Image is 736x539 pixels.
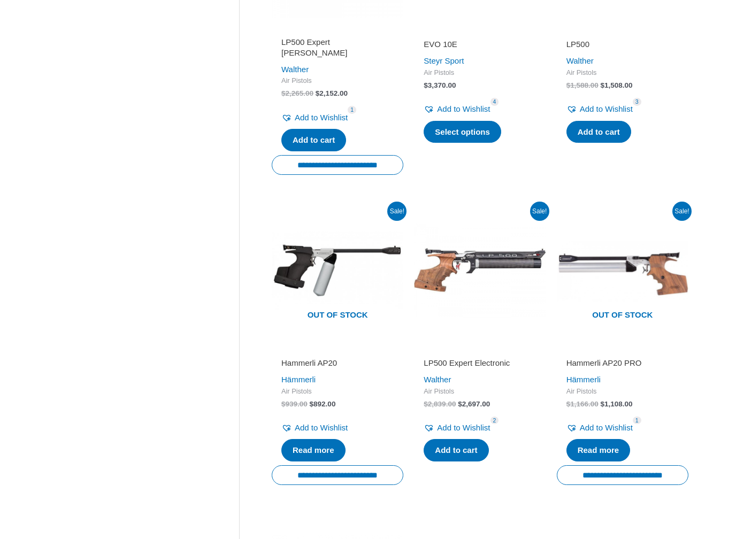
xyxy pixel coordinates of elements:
bdi: 2,265.00 [281,90,313,98]
a: Walther [566,57,594,66]
span: Air Pistols [566,69,679,78]
a: Hammerli AP20 PRO [566,358,679,373]
a: Add to Wishlist [424,102,490,117]
h2: Hammerli AP20 [281,358,394,369]
a: Hämmerli [281,375,316,384]
span: $ [316,90,320,98]
span: 1 [633,417,641,425]
bdi: 2,152.00 [316,90,348,98]
span: $ [281,401,286,409]
span: $ [601,82,605,90]
span: $ [424,82,428,90]
span: Add to Wishlist [580,423,633,433]
a: Read more about “Hammerli AP20” [281,440,346,462]
bdi: 892.00 [310,401,336,409]
a: Add to cart: “LP500” [566,121,631,144]
h2: LP500 Expert [PERSON_NAME] [281,37,394,58]
span: Air Pistols [566,388,679,397]
a: Steyr Sport [424,57,464,66]
iframe: Customer reviews powered by Trustpilot [424,25,536,37]
a: Read more about “Hammerli AP20 PRO” [566,440,631,462]
bdi: 2,839.00 [424,401,456,409]
span: 2 [490,417,499,425]
iframe: Customer reviews powered by Trustpilot [281,25,394,37]
span: Add to Wishlist [295,423,348,433]
bdi: 2,697.00 [458,401,490,409]
span: $ [566,401,571,409]
h2: LP500 Expert Electronic [424,358,536,369]
bdi: 1,166.00 [566,401,599,409]
span: Out of stock [280,304,395,329]
span: $ [281,90,286,98]
span: Air Pistols [424,388,536,397]
a: Add to cart: “LP500 Expert Electronic” [424,440,488,462]
a: Add to Wishlist [566,421,633,436]
h2: LP500 [566,40,679,50]
iframe: Customer reviews powered by Trustpilot [566,343,679,356]
a: Add to Wishlist [424,421,490,436]
a: Select options for “EVO 10E” [424,121,501,144]
span: Add to Wishlist [437,105,490,114]
a: Hämmerli [566,375,601,384]
a: Walther [424,375,451,384]
a: Add to Wishlist [281,111,348,126]
span: Sale! [387,202,407,221]
span: Sale! [530,202,549,221]
h2: EVO 10E [424,40,536,50]
span: 4 [490,98,499,106]
a: Out of stock [557,205,688,337]
span: Add to Wishlist [580,105,633,114]
span: $ [566,82,571,90]
a: LP500 Expert [PERSON_NAME] [281,37,394,63]
span: $ [424,401,428,409]
span: Sale! [672,202,692,221]
span: Add to Wishlist [295,113,348,122]
a: Hammerli AP20 [281,358,394,373]
span: $ [310,401,314,409]
a: LP500 Expert Electronic [424,358,536,373]
span: Air Pistols [281,77,394,86]
a: Add to cart: “LP500 Expert Blue Angel” [281,129,346,152]
span: Out of stock [565,304,680,329]
bdi: 1,588.00 [566,82,599,90]
a: Out of stock [272,205,403,337]
a: Add to Wishlist [281,421,348,436]
iframe: Customer reviews powered by Trustpilot [281,343,394,356]
a: Add to Wishlist [566,102,633,117]
span: $ [601,401,605,409]
bdi: 3,370.00 [424,82,456,90]
a: LP500 [566,40,679,54]
span: $ [458,401,462,409]
span: 3 [633,98,641,106]
bdi: 939.00 [281,401,308,409]
span: Add to Wishlist [437,423,490,433]
span: 1 [348,106,356,114]
bdi: 1,508.00 [601,82,633,90]
span: Air Pistols [424,69,536,78]
img: LP500 Expert Electronic [414,205,546,337]
bdi: 1,108.00 [601,401,633,409]
span: Air Pistols [281,388,394,397]
h2: Hammerli AP20 PRO [566,358,679,369]
iframe: Customer reviews powered by Trustpilot [424,343,536,356]
img: Hammerli AP20 PRO [557,205,688,337]
iframe: Customer reviews powered by Trustpilot [566,25,679,37]
a: EVO 10E [424,40,536,54]
a: Walther [281,65,309,74]
img: Hammerli AP20 [272,205,403,337]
